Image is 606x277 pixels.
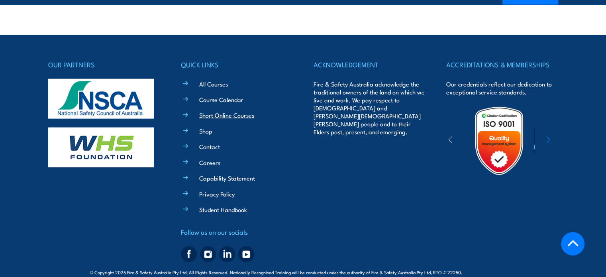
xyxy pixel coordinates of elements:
img: nsca-logo-footer [48,79,154,119]
h4: Follow us on our socials [181,226,292,238]
a: Short Online Courses [199,111,254,119]
a: Student Handbook [199,205,247,214]
span: Site: [472,269,516,275]
img: Untitled design (19) [464,106,534,176]
img: ewpa-logo [534,127,604,155]
a: KND Digital [488,268,516,276]
h4: ACKNOWLEDGEMENT [314,59,425,70]
p: Our credentials reflect our dedication to exceptional service standards. [446,80,558,96]
a: All Courses [199,80,228,88]
a: Privacy Policy [199,190,235,198]
img: whs-logo-footer [48,128,154,167]
span: © Copyright 2025 Fire & Safety Australia Pty Ltd, All Rights Reserved. Nationally Recognised Trai... [90,268,516,276]
p: Fire & Safety Australia acknowledge the traditional owners of the land on which we live and work.... [314,80,425,136]
a: Course Calendar [199,95,243,104]
a: Contact [199,142,220,151]
h4: OUR PARTNERS [48,59,160,70]
a: Shop [199,127,212,135]
a: Capability Statement [199,174,255,182]
a: Careers [199,158,220,167]
h4: ACCREDITATIONS & MEMBERSHIPS [446,59,558,70]
h4: QUICK LINKS [181,59,292,70]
